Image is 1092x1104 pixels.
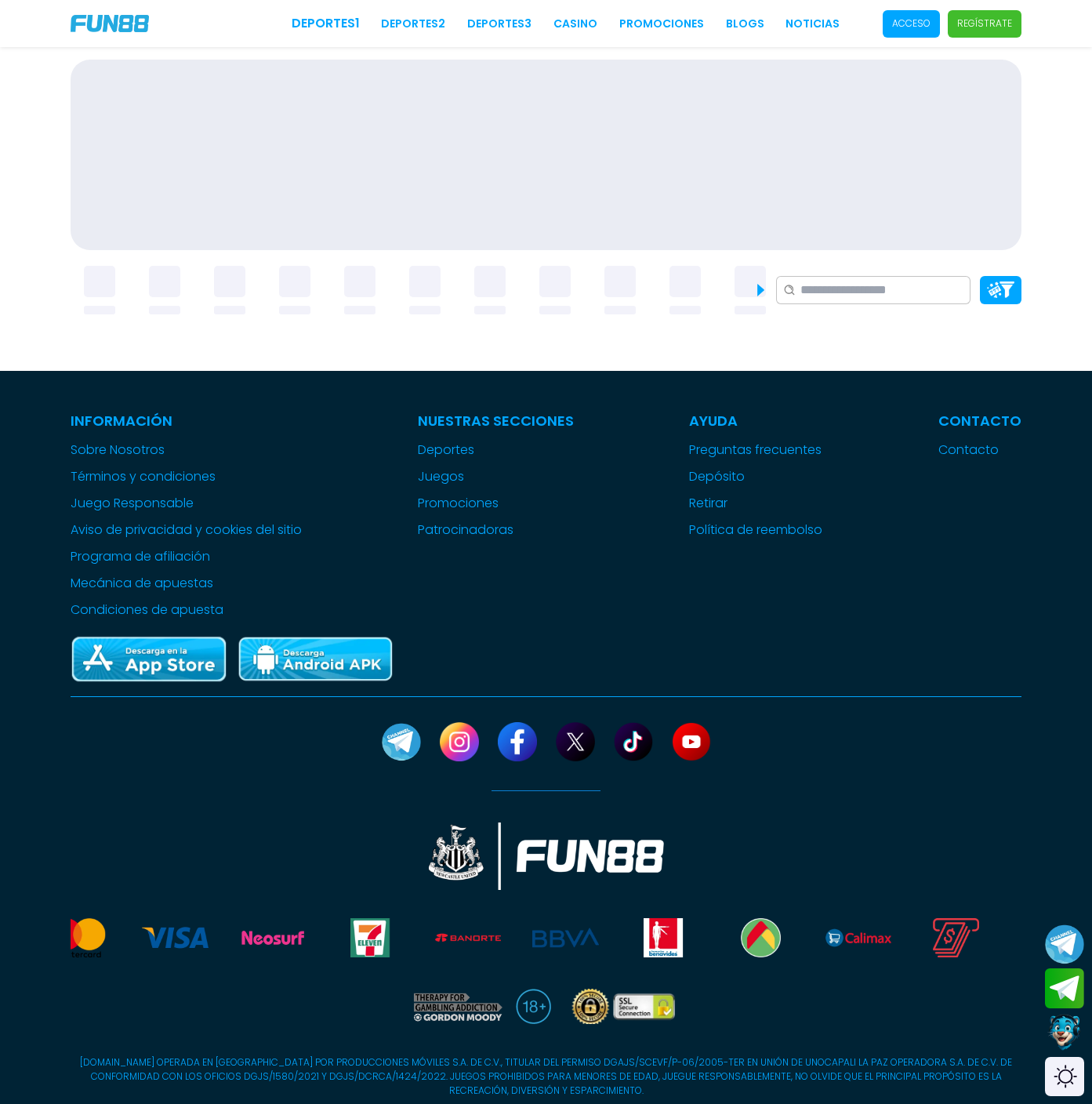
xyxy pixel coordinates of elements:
button: Join telegram [1045,968,1084,1009]
a: Deportes3 [467,16,531,32]
img: Neosurf [240,918,306,957]
img: Cash [923,918,989,957]
a: Read more about Gambling Therapy [411,989,502,1024]
img: Benavides [630,918,696,957]
img: BBVA [532,918,598,957]
a: Preguntas frecuentes [689,441,822,459]
a: Sobre Nosotros [71,441,302,459]
a: Deportes [418,441,574,459]
img: Circulok [1021,918,1087,957]
button: Join telegram channel [1045,924,1084,964]
img: Banorte [435,918,501,957]
img: SSL [567,989,681,1024]
img: Mastercard [45,918,111,957]
p: Nuestras Secciones [418,410,574,431]
img: therapy for gaming addiction gordon moody [411,989,502,1024]
p: Ayuda [689,410,822,431]
a: NOTICIAS [785,16,840,32]
a: Mecánica de apuestas [71,574,302,593]
p: Acceso [892,16,931,31]
a: CASINO [553,16,597,32]
img: Company Logo [71,15,149,32]
img: App Store [71,635,227,685]
a: Deportes2 [381,16,445,32]
button: Juegos [418,467,464,486]
button: Contact customer service [1045,1012,1084,1053]
a: Aviso de privacidad y cookies del sitio [71,521,302,539]
a: Promociones [619,16,704,32]
a: Condiciones de apuesta [71,601,302,619]
a: Retirar [689,494,822,513]
img: Seven Eleven [337,918,403,957]
p: Contacto [938,410,1021,431]
a: Política de reembolso [689,521,822,539]
img: Platform Filter [987,281,1014,298]
a: Patrocinadoras [418,521,574,539]
p: Información [71,410,302,431]
img: Play Store [237,635,394,685]
a: Términos y condiciones [71,467,302,486]
a: Juego Responsable [71,494,302,513]
a: Contacto [938,441,1021,459]
a: BLOGS [726,16,764,32]
a: Deportes1 [292,14,360,33]
img: Bodegaaurrera [727,918,793,957]
p: Regístrate [957,16,1012,31]
p: [DOMAIN_NAME] OPERADA EN [GEOGRAPHIC_DATA] POR PRODUCCIONES MÓVILES S.A. DE C.V., TITULAR DEL PER... [71,1055,1021,1098]
img: New Castle [429,823,664,890]
a: Promociones [418,494,574,513]
img: 18 plus [516,989,551,1024]
a: Programa de afiliación [71,547,302,566]
div: Switch theme [1045,1057,1084,1096]
a: Depósito [689,467,822,486]
img: Visa [142,918,208,957]
img: Calimax [825,918,891,957]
